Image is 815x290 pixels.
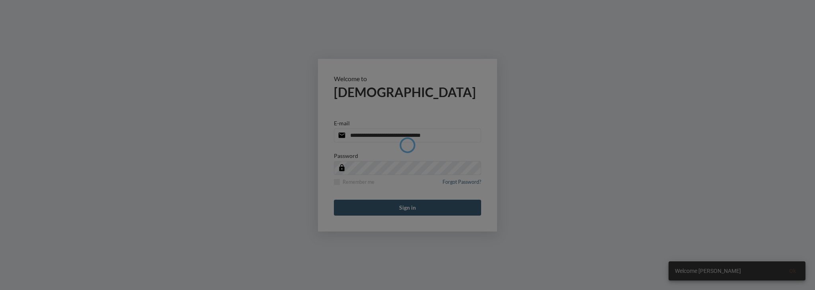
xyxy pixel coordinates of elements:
a: Forgot Password? [443,179,481,190]
span: Welcome [PERSON_NAME] [675,267,741,275]
h2: [DEMOGRAPHIC_DATA] [334,84,481,100]
label: Remember me [334,179,374,185]
p: Welcome to [334,75,481,82]
button: Sign in [334,200,481,216]
p: Password [334,152,358,159]
p: E-mail [334,120,350,127]
span: Ok [789,268,796,274]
